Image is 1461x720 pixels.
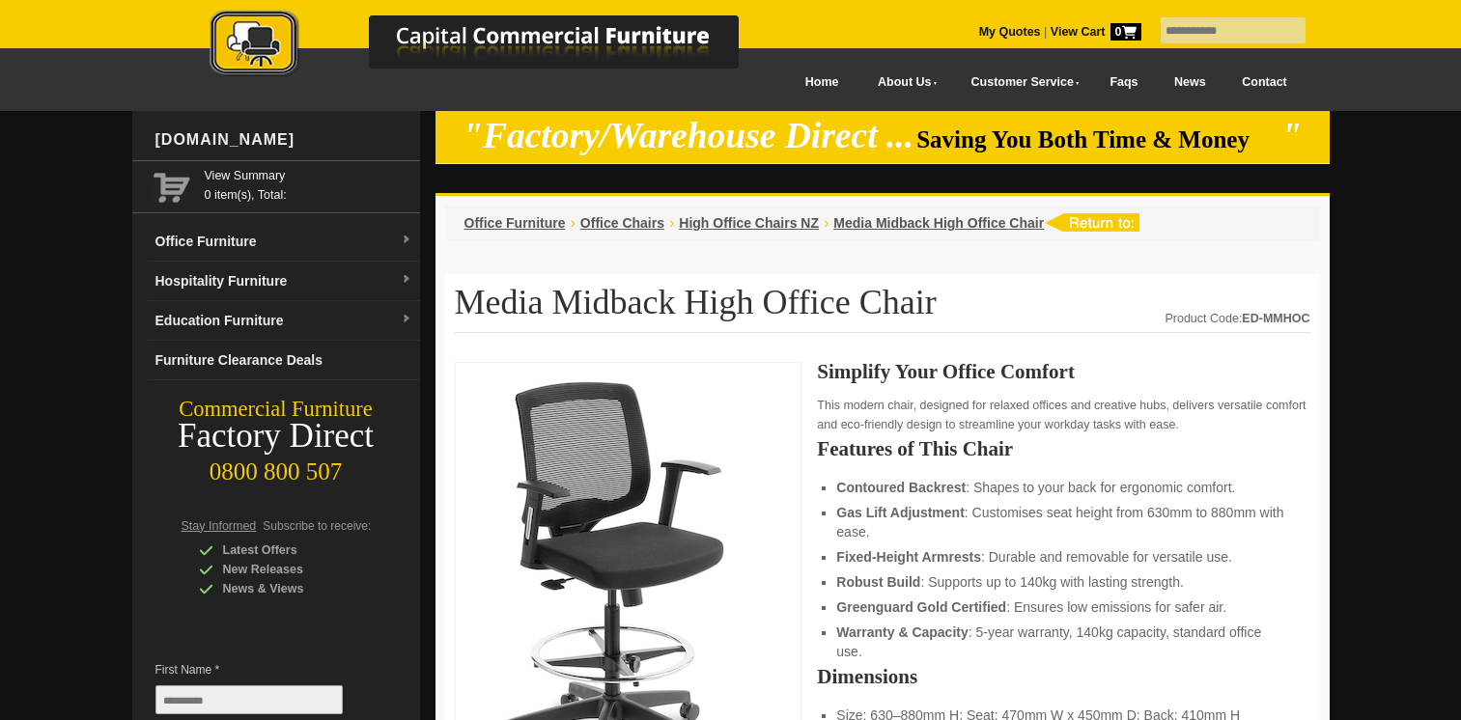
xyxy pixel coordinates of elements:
li: : 5-year warranty, 140kg capacity, standard office use. [836,623,1290,661]
img: Capital Commercial Furniture Logo [156,10,832,80]
h1: Media Midback High Office Chair [455,284,1310,333]
div: Factory Direct [132,423,420,450]
div: Commercial Furniture [132,396,420,423]
a: Office Chairs [580,215,664,231]
strong: Greenguard Gold Certified [836,599,1006,615]
input: First Name * [155,685,343,714]
strong: Robust Build [836,574,920,590]
img: return to [1044,213,1139,232]
span: Stay Informed [182,519,257,533]
div: News & Views [199,579,382,598]
strong: Warranty & Capacity [836,624,968,640]
strong: View Cart [1051,25,1141,39]
em: "Factory/Warehouse Direct ... [463,116,913,155]
a: Office Furnituredropdown [148,222,420,262]
strong: Fixed-Height Armrests [836,549,981,565]
a: Customer Service [949,61,1091,104]
a: High Office Chairs NZ [679,215,819,231]
span: First Name * [155,660,372,679]
strong: Gas Lift Adjustment [836,505,965,520]
div: New Releases [199,560,382,579]
a: View Summary [205,166,412,185]
a: Capital Commercial Furniture Logo [156,10,832,86]
a: About Us [857,61,949,104]
li: : Ensures low emissions for safer air. [836,597,1290,617]
span: 0 [1110,23,1141,41]
li: › [824,213,829,233]
em: " [1281,116,1302,155]
a: My Quotes [979,25,1041,39]
div: 0800 800 507 [132,449,420,485]
li: › [571,213,576,233]
li: : Durable and removable for versatile use. [836,547,1290,567]
a: Office Furniture [464,215,566,231]
li: › [669,213,674,233]
li: : Supports up to 140kg with lasting strength. [836,572,1290,592]
h2: Dimensions [817,667,1309,686]
a: Furniture Clearance Deals [148,341,420,380]
div: [DOMAIN_NAME] [148,111,420,169]
span: Saving You Both Time & Money [916,126,1278,152]
li: : Shapes to your back for ergonomic comfort. [836,478,1290,497]
a: Faqs [1092,61,1157,104]
a: Education Furnituredropdown [148,301,420,341]
a: News [1156,61,1223,104]
strong: Contoured Backrest [836,480,966,495]
a: Hospitality Furnituredropdown [148,262,420,301]
img: dropdown [401,274,412,286]
h2: Simplify Your Office Comfort [817,362,1309,381]
span: Subscribe to receive: [263,519,371,533]
div: Product Code: [1165,309,1309,328]
strong: ED-MMHOC [1242,312,1309,325]
p: This modern chair, designed for relaxed offices and creative hubs, delivers versatile comfort and... [817,396,1309,434]
li: : Customises seat height from 630mm to 880mm with ease. [836,503,1290,541]
img: dropdown [401,235,412,246]
a: Media Midback High Office Chair [833,215,1044,231]
h2: Features of This Chair [817,439,1309,458]
span: 0 item(s), Total: [205,166,412,202]
div: Latest Offers [199,540,382,560]
a: Contact [1223,61,1305,104]
a: View Cart0 [1047,25,1140,39]
img: dropdown [401,314,412,325]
